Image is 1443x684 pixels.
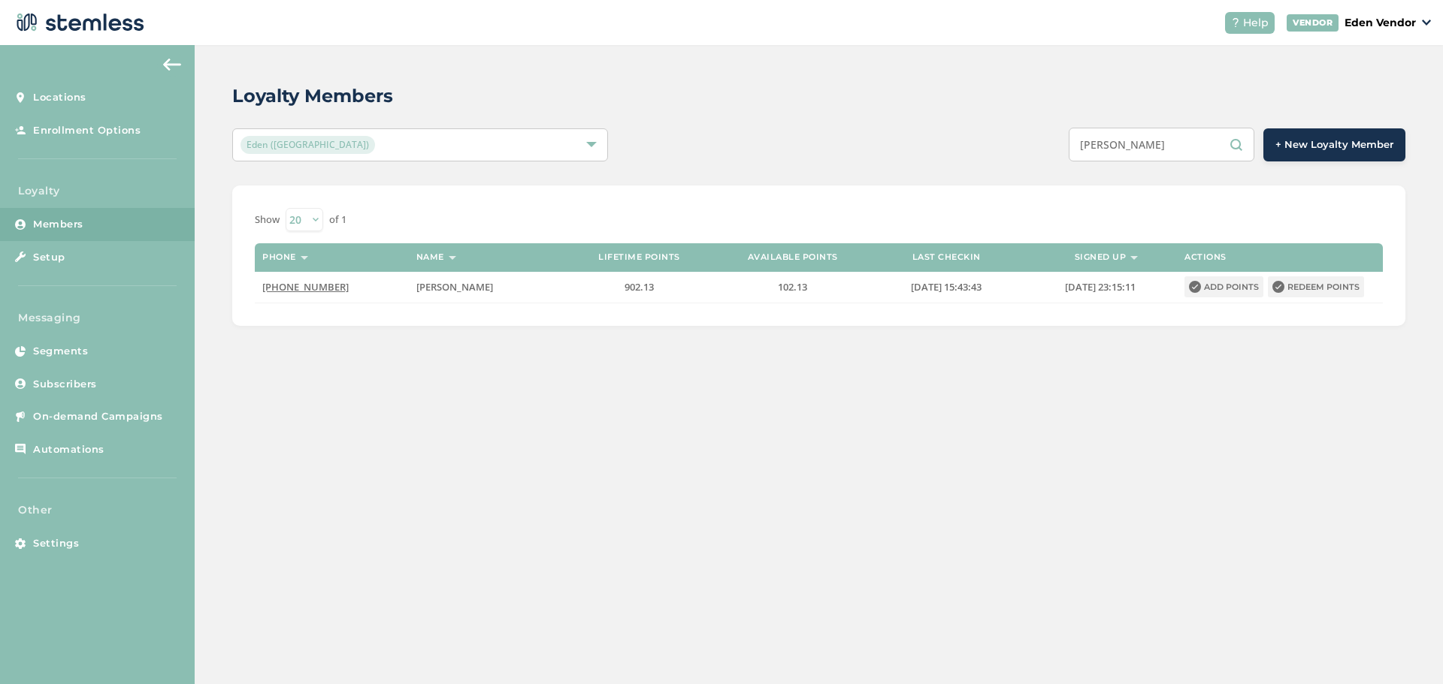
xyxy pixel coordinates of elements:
[33,377,97,392] span: Subscribers
[1075,252,1127,262] label: Signed up
[877,281,1015,294] label: 2025-08-23 15:43:43
[262,280,349,294] span: [PHONE_NUMBER]
[1243,15,1269,31] span: Help
[1130,256,1138,260] img: icon-sort-1e1d7615.svg
[1184,276,1263,297] button: Add points
[33,90,86,105] span: Locations
[1231,18,1240,27] img: icon-help-white-03924b79.svg
[262,252,296,262] label: Phone
[262,281,401,294] label: (918) 840-2314
[301,256,308,260] img: icon-sort-1e1d7615.svg
[748,252,838,262] label: Available points
[416,252,444,262] label: Name
[33,250,65,265] span: Setup
[416,280,493,294] span: [PERSON_NAME]
[1275,137,1393,152] span: + New Loyalty Member
[1287,14,1339,32] div: VENDOR
[724,281,862,294] label: 102.13
[1031,281,1169,294] label: 2024-12-31 23:15:11
[570,281,708,294] label: 902.13
[1268,276,1364,297] button: Redeem points
[33,217,83,232] span: Members
[1263,128,1405,161] button: + New Loyalty Member
[912,252,981,262] label: Last checkin
[1065,280,1136,294] span: [DATE] 23:15:11
[163,59,181,71] img: icon-arrow-back-accent-c549486e.svg
[449,256,456,260] img: icon-sort-1e1d7615.svg
[911,280,982,294] span: [DATE] 15:43:43
[1177,243,1383,272] th: Actions
[33,344,88,359] span: Segments
[1422,20,1431,26] img: icon_down-arrow-small-66adaf34.svg
[232,83,393,110] h2: Loyalty Members
[778,280,807,294] span: 102.13
[625,280,654,294] span: 902.13
[598,252,680,262] label: Lifetime points
[1069,128,1254,161] input: Search
[1368,612,1443,684] iframe: Chat Widget
[255,212,280,227] label: Show
[416,281,555,294] label: Emily Slauf
[33,123,141,138] span: Enrollment Options
[12,8,144,38] img: logo-dark-0685b13c.svg
[33,536,79,551] span: Settings
[1345,15,1416,31] p: Eden Vendor
[33,409,163,424] span: On-demand Campaigns
[33,442,104,457] span: Automations
[329,212,346,227] label: of 1
[240,136,375,154] span: Eden ([GEOGRAPHIC_DATA])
